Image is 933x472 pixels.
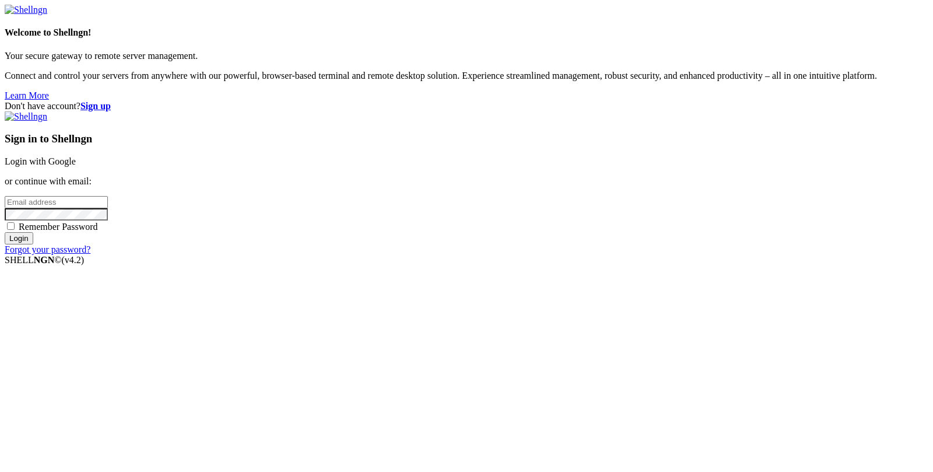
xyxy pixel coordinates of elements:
h3: Sign in to Shellngn [5,132,928,145]
div: Don't have account? [5,101,928,111]
img: Shellngn [5,111,47,122]
h4: Welcome to Shellngn! [5,27,928,38]
a: Learn More [5,90,49,100]
img: Shellngn [5,5,47,15]
span: 4.2.0 [62,255,85,265]
input: Login [5,232,33,244]
a: Login with Google [5,156,76,166]
span: Remember Password [19,222,98,232]
span: SHELL © [5,255,84,265]
input: Email address [5,196,108,208]
input: Remember Password [7,222,15,230]
a: Sign up [80,101,111,111]
p: or continue with email: [5,176,928,187]
a: Forgot your password? [5,244,90,254]
p: Your secure gateway to remote server management. [5,51,928,61]
b: NGN [34,255,55,265]
p: Connect and control your servers from anywhere with our powerful, browser-based terminal and remo... [5,71,928,81]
